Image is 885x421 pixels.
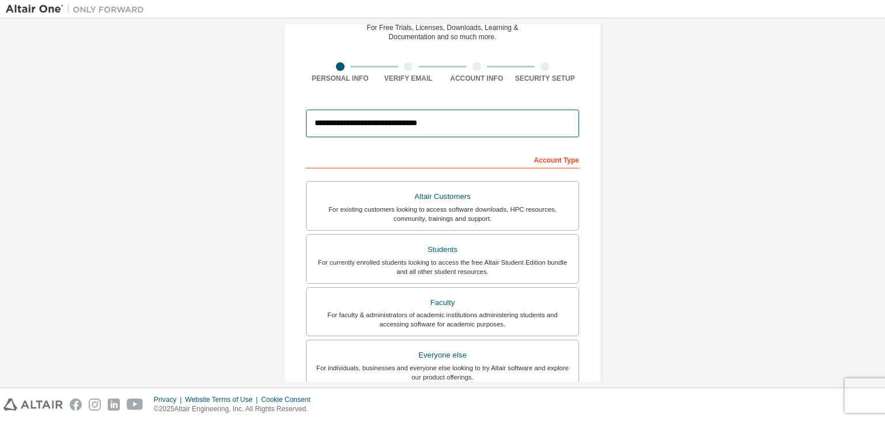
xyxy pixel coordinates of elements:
[154,395,185,404] div: Privacy
[442,74,511,83] div: Account Info
[306,74,375,83] div: Personal Info
[313,242,572,258] div: Students
[313,363,572,382] div: For individuals, businesses and everyone else looking to try Altair software and explore our prod...
[313,310,572,329] div: For faculty & administrators of academic institutions administering students and accessing softwa...
[185,395,261,404] div: Website Terms of Use
[313,295,572,311] div: Faculty
[6,3,150,15] img: Altair One
[313,205,572,223] div: For existing customers looking to access software downloads, HPC resources, community, trainings ...
[89,399,101,411] img: instagram.svg
[375,74,443,83] div: Verify Email
[313,347,572,363] div: Everyone else
[3,399,63,411] img: altair_logo.svg
[313,258,572,276] div: For currently enrolled students looking to access the free Altair Student Edition bundle and all ...
[70,399,82,411] img: facebook.svg
[127,399,143,411] img: youtube.svg
[154,404,317,414] p: © 2025 Altair Engineering, Inc. All Rights Reserved.
[511,74,580,83] div: Security Setup
[313,189,572,205] div: Altair Customers
[261,395,317,404] div: Cookie Consent
[306,150,579,168] div: Account Type
[367,23,519,42] div: For Free Trials, Licenses, Downloads, Learning & Documentation and so much more.
[108,399,120,411] img: linkedin.svg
